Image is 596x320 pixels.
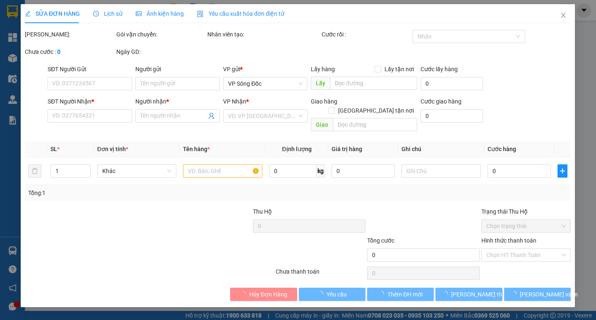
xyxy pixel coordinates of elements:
span: Khác [102,165,171,177]
span: loading [511,291,520,297]
b: 0 [57,48,60,55]
span: Cước hàng [488,146,516,152]
span: Tổng cước [367,237,394,244]
span: Thu Hộ [253,208,272,215]
span: Lấy hàng [311,66,335,72]
span: picture [136,11,142,17]
span: Tên hàng [183,146,210,152]
span: Lấy tận nơi [382,65,418,74]
span: Yêu cầu xuất hóa đơn điện tử [197,10,285,17]
span: Đơn vị tính [97,146,128,152]
span: Yêu cầu [327,290,347,299]
div: Chưa cước : [25,47,115,56]
span: [GEOGRAPHIC_DATA] tận nơi [335,106,418,115]
div: [PERSON_NAME]: [25,30,115,39]
label: Cước giao hàng [421,98,462,105]
span: loading [317,291,327,297]
div: Gói vận chuyển: [116,30,206,39]
span: Ảnh kiện hàng [136,10,184,17]
button: Hủy Đơn Hàng [231,288,297,301]
span: plus [558,168,567,174]
span: loading [379,291,388,297]
input: Dọc đường [330,77,418,90]
label: Hình thức thanh toán [481,237,536,244]
div: Tổng: 1 [28,188,231,197]
input: Ghi Chú [402,164,481,178]
button: Close [552,4,575,27]
span: Giao hàng [311,98,338,105]
input: VD: Bàn, Ghế [183,164,262,178]
span: Lịch sử [94,10,123,17]
span: loading [442,291,452,297]
span: SL [50,146,57,152]
span: VP Sông Đốc [228,77,303,90]
th: Ghi chú [399,141,484,157]
span: clock-circle [94,11,99,17]
div: Cước rồi : [322,30,411,39]
div: SĐT Người Gửi [48,65,132,74]
label: Cước lấy hàng [421,66,458,72]
button: plus [558,164,568,178]
span: Định lượng [282,146,312,152]
span: edit [25,11,31,17]
span: kg [317,164,325,178]
span: loading [240,291,249,297]
div: Người nhận [136,97,220,106]
img: icon [197,11,204,17]
span: Thêm ĐH mới [388,290,423,299]
div: Chưa thanh toán [275,267,367,282]
span: Lấy [311,77,330,90]
span: Giá trị hàng [332,146,362,152]
div: Trạng thái Thu Hộ [481,207,571,216]
input: Dọc đường [333,118,418,131]
button: Yêu cầu [299,288,365,301]
span: Chọn trạng thái [486,220,566,232]
span: [PERSON_NAME] và In [520,290,578,299]
div: Nhân viên tạo: [207,30,320,39]
span: [PERSON_NAME] thay đổi [452,290,518,299]
button: [PERSON_NAME] thay đổi [436,288,502,301]
button: delete [28,164,41,178]
div: SĐT Người Nhận [48,97,132,106]
span: Giao [311,118,333,131]
button: [PERSON_NAME] và In [504,288,571,301]
input: Cước lấy hàng [421,77,483,90]
div: Ngày GD: [116,47,206,56]
span: user-add [209,113,215,119]
div: VP gửi [223,65,308,74]
span: VP Nhận [223,98,247,105]
button: Thêm ĐH mới [367,288,434,301]
span: close [560,12,567,19]
div: Người gửi [136,65,220,74]
span: SỬA ĐƠN HÀNG [25,10,80,17]
input: Cước giao hàng [421,109,483,123]
span: Hủy Đơn Hàng [249,290,287,299]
